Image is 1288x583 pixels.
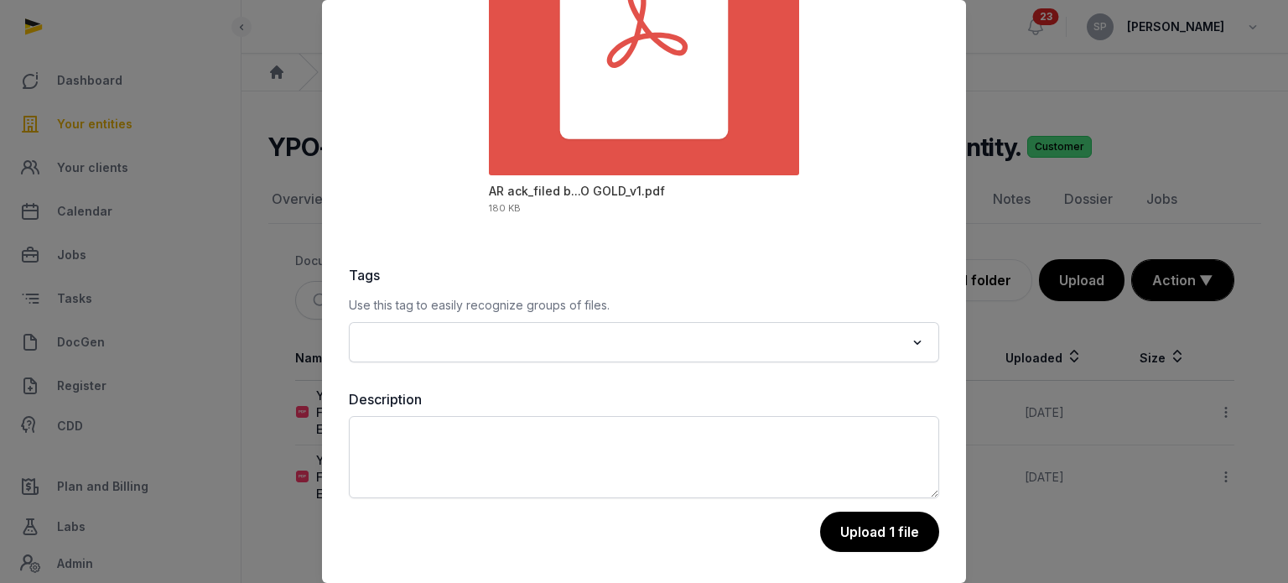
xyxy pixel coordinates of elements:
div: Search for option [357,327,931,357]
button: Upload 1 file [820,512,939,552]
div: 180 KB [489,204,521,213]
label: Description [349,389,939,409]
p: Use this tag to easily recognize groups of files. [349,295,939,315]
label: Tags [349,265,939,285]
input: Search for option [359,331,905,354]
div: AR ack_filed by Stellar_YPO GOLD_v1.pdf [489,183,665,200]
